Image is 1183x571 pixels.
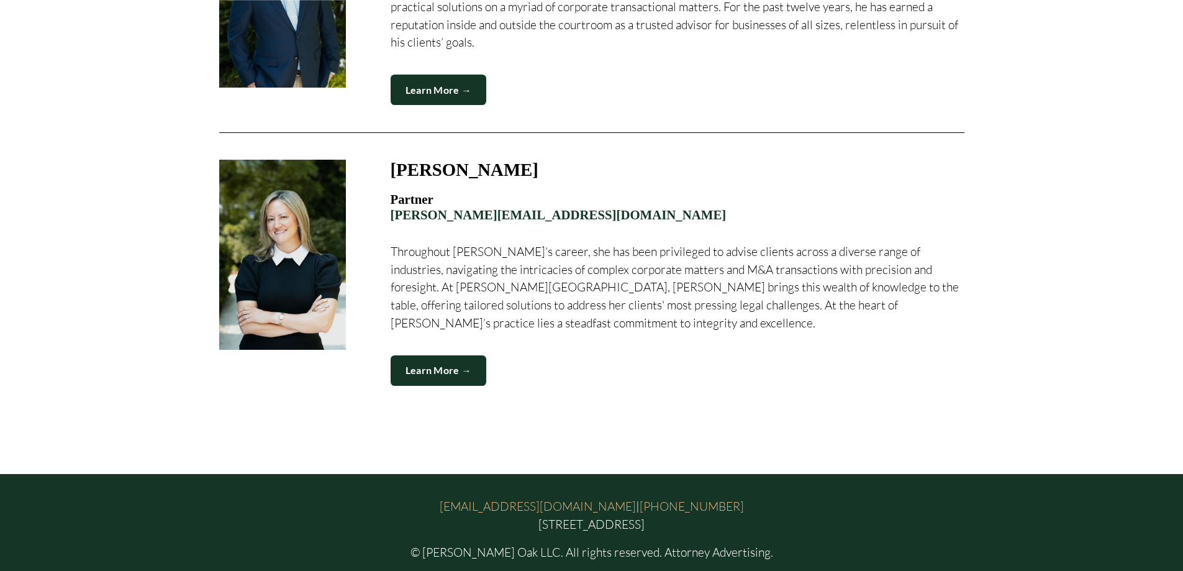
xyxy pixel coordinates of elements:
p: © [PERSON_NAME] Oak LLC. All rights reserved. Attorney Advertising. [219,544,964,562]
a: [PHONE_NUMBER] [640,498,744,516]
p: Throughout [PERSON_NAME]’s career, she has been privileged to advise clients across a diverse ran... [391,243,964,332]
h3: [PERSON_NAME] [391,160,538,180]
p: | [STREET_ADDRESS] [219,498,964,534]
a: [PERSON_NAME][EMAIL_ADDRESS][DOMAIN_NAME] [391,208,727,222]
a: [EMAIL_ADDRESS][DOMAIN_NAME] [440,498,636,516]
h4: Partner [391,192,964,222]
a: Learn More → [391,355,487,386]
a: Learn More → [391,75,487,105]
